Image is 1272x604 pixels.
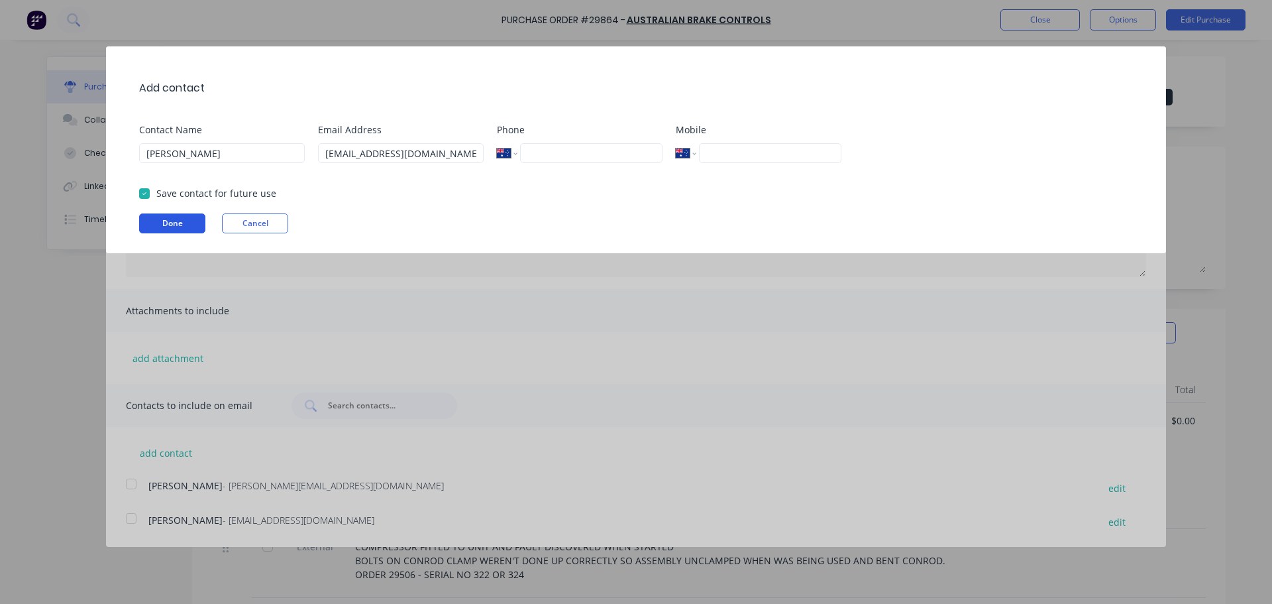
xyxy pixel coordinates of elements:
[676,123,841,137] label: Mobile
[497,123,662,137] label: Phone
[318,123,484,137] label: Email Address
[222,213,288,233] button: Cancel
[139,213,205,233] button: Done
[139,80,205,96] div: Add contact
[139,123,305,137] label: Contact Name
[156,186,276,200] div: Save contact for future use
